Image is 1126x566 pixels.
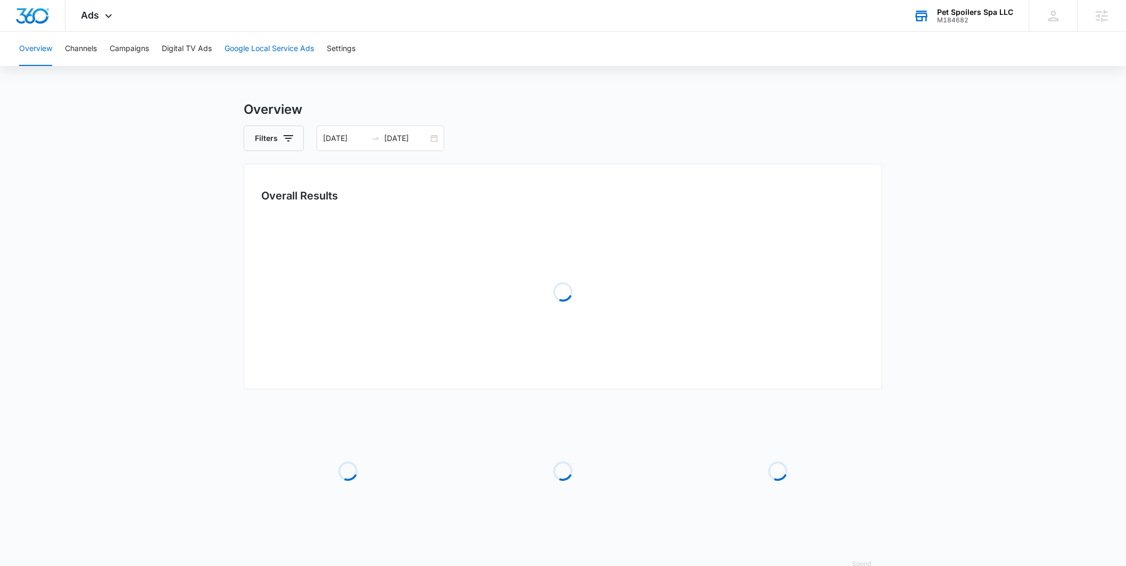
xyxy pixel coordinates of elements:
[327,32,355,66] button: Settings
[19,32,52,66] button: Overview
[938,8,1014,16] div: account name
[371,134,380,143] span: swap-right
[225,32,314,66] button: Google Local Service Ads
[244,126,304,151] button: Filters
[17,28,26,36] img: website_grey.svg
[106,62,114,70] img: tab_keywords_by_traffic_grey.svg
[30,17,52,26] div: v 4.0.25
[40,63,95,70] div: Domain Overview
[323,132,367,144] input: Start date
[261,188,338,204] h3: Overall Results
[17,17,26,26] img: logo_orange.svg
[371,134,380,143] span: to
[118,63,179,70] div: Keywords by Traffic
[938,16,1014,24] div: account id
[28,28,117,36] div: Domain: [DOMAIN_NAME]
[384,132,428,144] input: End date
[244,100,882,119] h3: Overview
[110,32,149,66] button: Campaigns
[162,32,212,66] button: Digital TV Ads
[65,32,97,66] button: Channels
[81,10,100,21] span: Ads
[29,62,37,70] img: tab_domain_overview_orange.svg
